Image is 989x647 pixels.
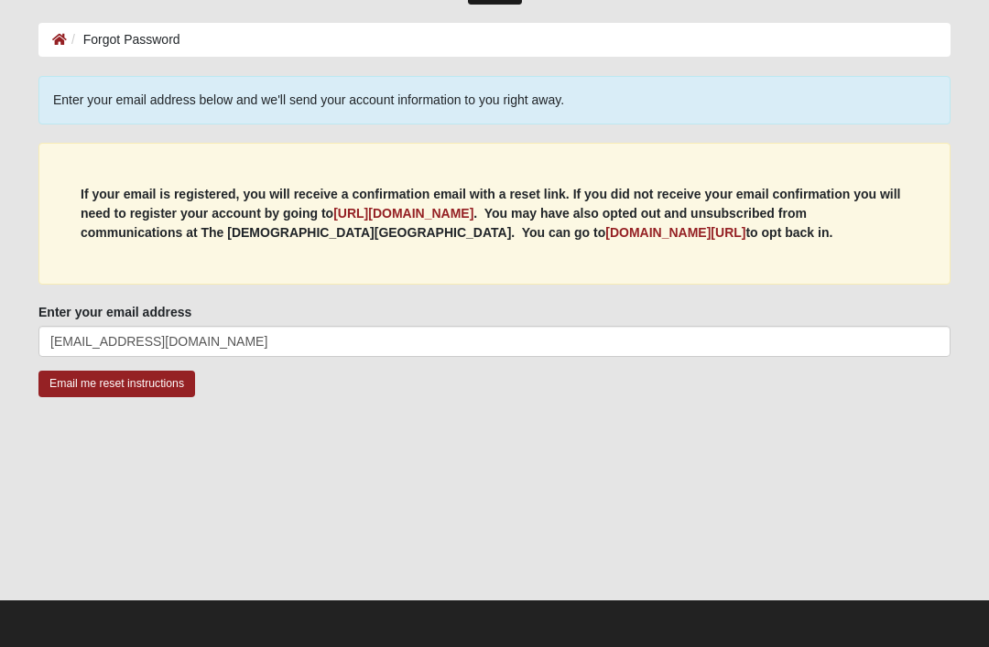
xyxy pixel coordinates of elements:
input: Email me reset instructions [38,371,195,397]
li: Forgot Password [67,30,180,49]
label: Enter your email address [38,303,191,321]
a: [URL][DOMAIN_NAME] [333,206,473,221]
a: [DOMAIN_NAME][URL] [605,225,745,240]
div: Enter your email address below and we'll send your account information to you right away. [38,76,951,124]
p: If your email is registered, you will receive a confirmation email with a reset link. If you did ... [81,185,908,243]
